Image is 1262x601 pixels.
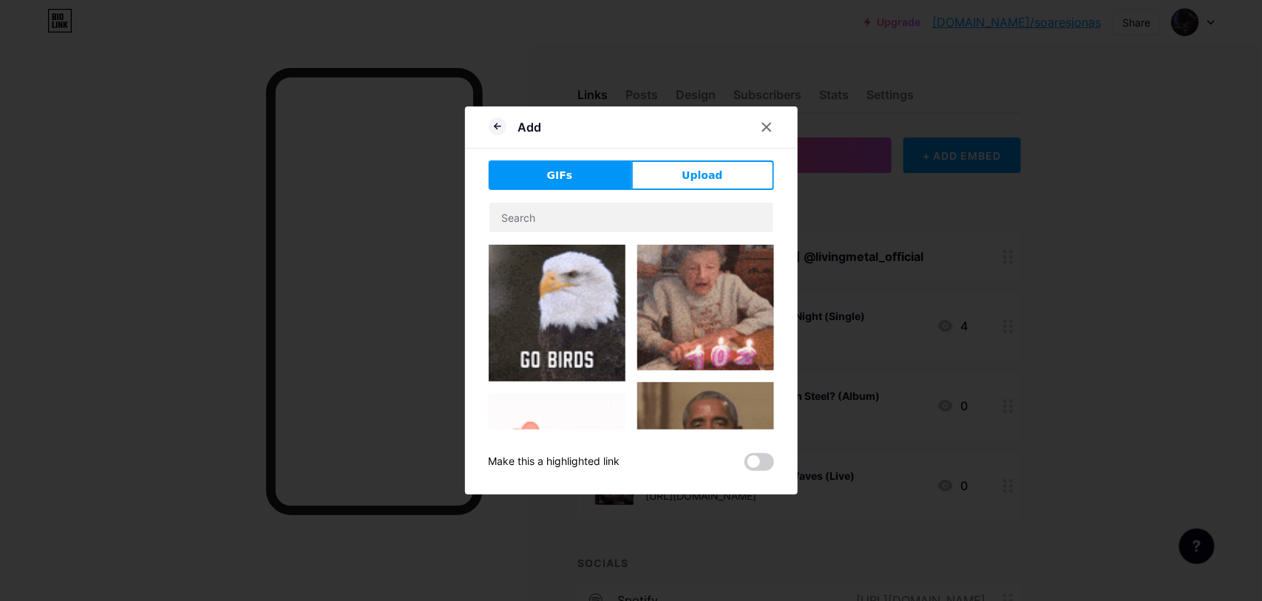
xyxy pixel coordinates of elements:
[489,245,625,381] img: Gihpy
[637,245,774,370] img: Gihpy
[637,382,774,519] img: Gihpy
[489,160,631,190] button: GIFs
[489,203,773,232] input: Search
[631,160,774,190] button: Upload
[489,453,620,471] div: Make this a highlighted link
[518,118,542,136] div: Add
[547,168,573,183] span: GIFs
[682,168,722,183] span: Upload
[489,393,625,530] img: Gihpy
